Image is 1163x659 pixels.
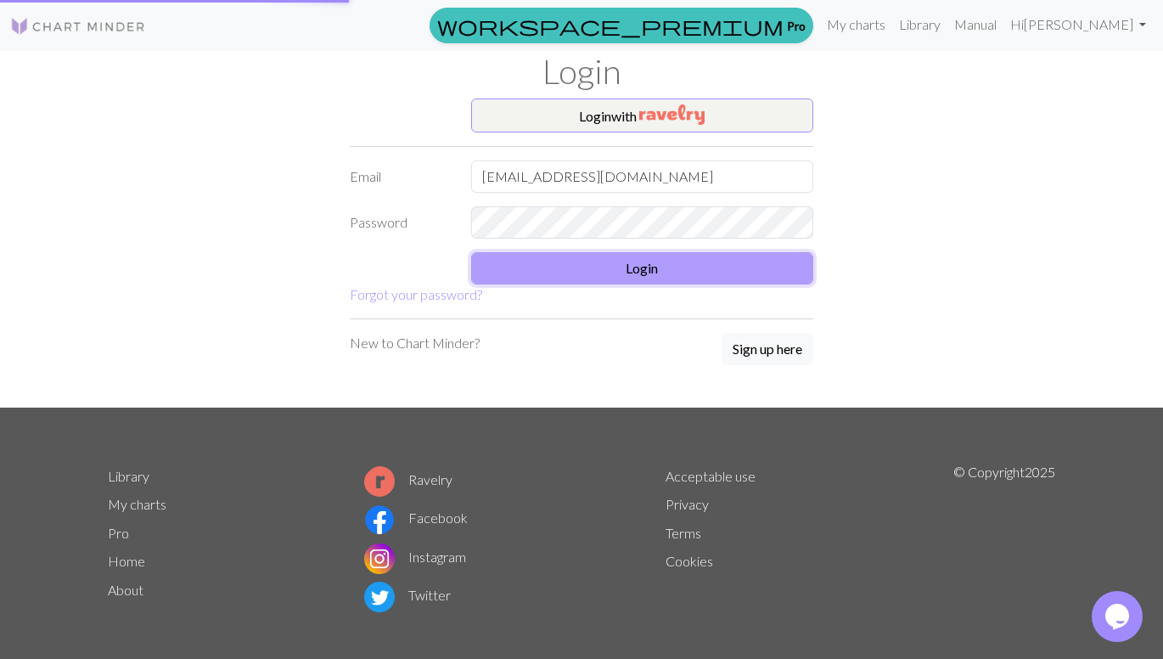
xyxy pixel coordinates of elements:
[364,582,395,612] img: Twitter logo
[340,161,461,193] label: Email
[364,466,395,497] img: Ravelry logo
[953,462,1055,617] p: © Copyright 2025
[10,16,146,37] img: Logo
[108,582,143,598] a: About
[639,104,705,125] img: Ravelry
[666,468,756,484] a: Acceptable use
[1003,8,1153,42] a: Hi[PERSON_NAME]
[666,496,709,512] a: Privacy
[722,333,813,365] button: Sign up here
[471,252,814,284] button: Login
[350,286,482,302] a: Forgot your password?
[892,8,947,42] a: Library
[108,468,149,484] a: Library
[364,544,395,574] img: Instagram logo
[364,510,468,526] a: Facebook
[98,51,1065,92] h1: Login
[364,587,451,603] a: Twitter
[350,333,480,353] p: New to Chart Minder?
[471,99,814,132] button: Loginwith
[108,553,145,569] a: Home
[947,8,1003,42] a: Manual
[1092,591,1146,642] iframe: chat widget
[666,525,701,541] a: Terms
[108,525,129,541] a: Pro
[364,471,452,487] a: Ravelry
[722,333,813,367] a: Sign up here
[340,206,461,239] label: Password
[364,549,466,565] a: Instagram
[666,553,713,569] a: Cookies
[364,504,395,535] img: Facebook logo
[820,8,892,42] a: My charts
[430,8,813,43] a: Pro
[108,496,166,512] a: My charts
[437,14,784,37] span: workspace_premium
